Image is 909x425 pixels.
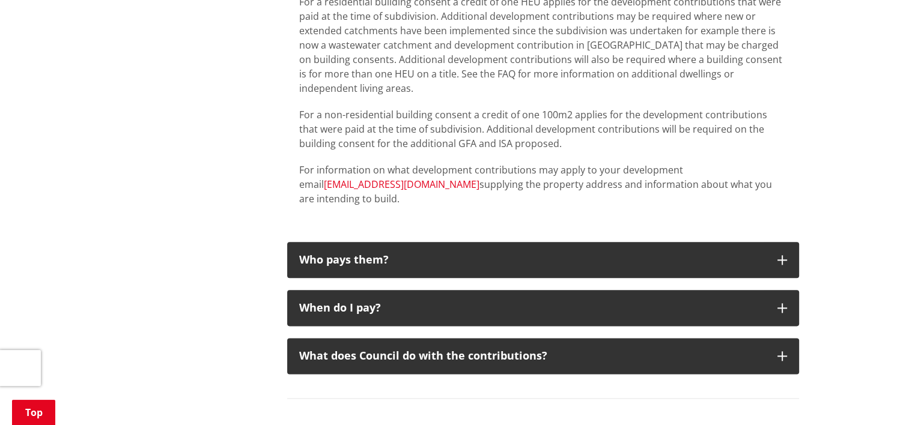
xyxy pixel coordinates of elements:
[324,178,479,191] a: [EMAIL_ADDRESS][DOMAIN_NAME]
[299,254,765,266] div: Who pays them?
[12,400,55,425] a: Top
[287,290,799,326] button: When do I pay?
[299,163,787,206] p: For information on what development contributions may apply to your development email supplying t...
[854,375,897,418] iframe: Messenger Launcher
[287,242,799,278] button: Who pays them?
[287,338,799,374] button: What does Council do with the contributions?
[299,107,787,151] p: For a non-residential building consent a credit of one 100m2 applies for the development contribu...
[299,302,765,314] div: When do I pay?
[299,350,765,362] div: What does Council do with the contributions?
